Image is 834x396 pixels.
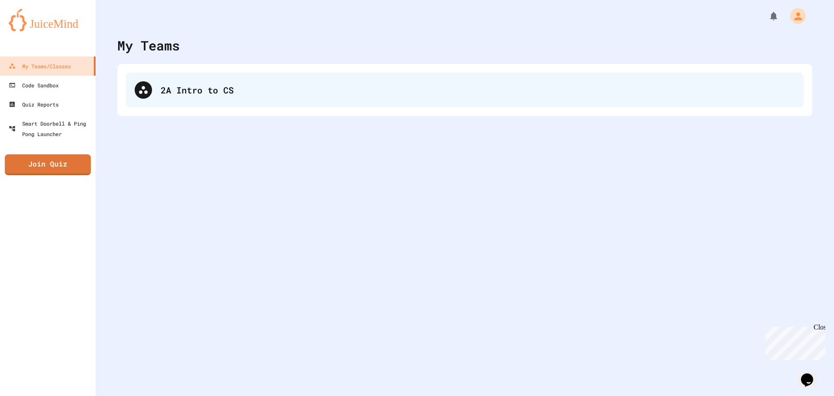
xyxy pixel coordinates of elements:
img: logo-orange.svg [9,9,87,31]
div: Chat with us now!Close [3,3,60,55]
div: My Notifications [752,9,781,23]
div: Code Sandbox [9,80,59,90]
div: My Teams/Classes [9,61,71,71]
iframe: chat widget [798,361,825,387]
div: My Teams [117,36,180,55]
div: Quiz Reports [9,99,59,110]
div: My Account [781,6,808,26]
a: Join Quiz [5,154,91,175]
div: 2A Intro to CS [126,73,804,107]
div: 2A Intro to CS [161,83,795,97]
iframe: chat widget [762,323,825,360]
div: Smart Doorbell & Ping Pong Launcher [9,118,92,139]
